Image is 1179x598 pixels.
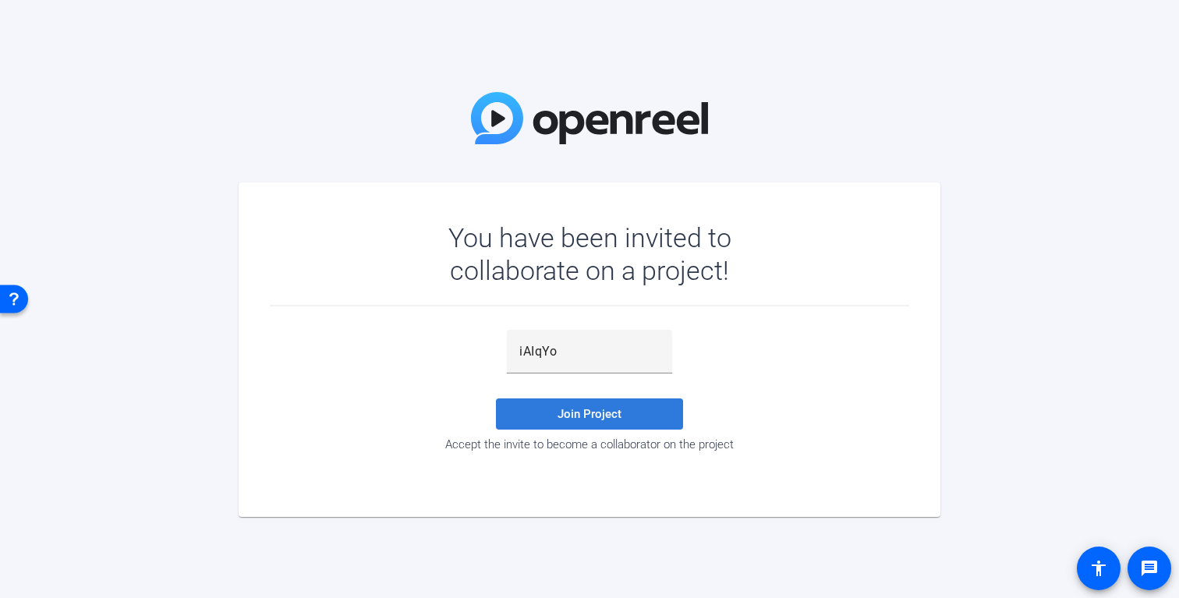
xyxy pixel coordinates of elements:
mat-icon: message [1140,559,1159,578]
img: OpenReel Logo [471,92,708,144]
mat-icon: accessibility [1089,559,1108,578]
div: Accept the invite to become a collaborator on the project [270,437,909,451]
button: Join Project [496,398,683,430]
div: You have been invited to collaborate on a project! [403,221,777,287]
span: Join Project [558,407,621,421]
input: Password [519,342,660,361]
